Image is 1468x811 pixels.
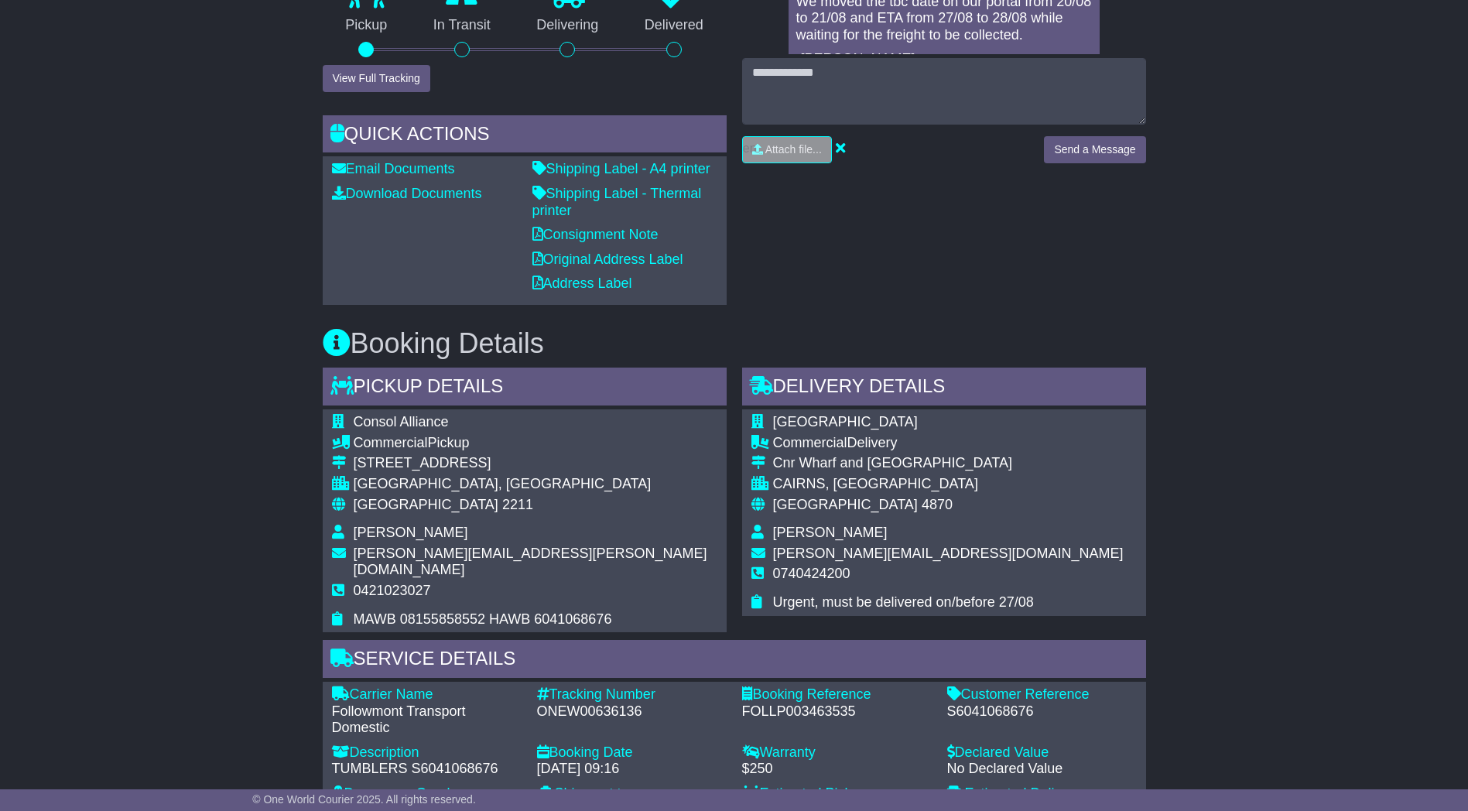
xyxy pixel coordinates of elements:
[354,546,707,578] span: [PERSON_NAME][EMAIL_ADDRESS][PERSON_NAME][DOMAIN_NAME]
[323,65,430,92] button: View Full Tracking
[947,744,1137,761] div: Declared Value
[354,611,612,627] span: MAWB 08155858552 HAWB 6041068676
[947,761,1137,778] div: No Declared Value
[773,594,1034,610] span: Urgent, must be delivered on/before 27/08
[773,476,1124,493] div: CAIRNS, [GEOGRAPHIC_DATA]
[252,793,476,806] span: © One World Courier 2025. All rights reserved.
[323,328,1146,359] h3: Booking Details
[354,525,468,540] span: [PERSON_NAME]
[332,761,522,778] div: TUMBLERS S6041068676
[796,51,1092,68] p: -[PERSON_NAME]
[537,703,727,720] div: ONEW00636136
[773,435,847,450] span: Commercial
[947,686,1137,703] div: Customer Reference
[773,525,888,540] span: [PERSON_NAME]
[532,275,632,291] a: Address Label
[537,744,727,761] div: Booking Date
[332,161,455,176] a: Email Documents
[354,455,717,472] div: [STREET_ADDRESS]
[532,252,683,267] a: Original Address Label
[947,785,1137,802] div: Estimated Delivery
[354,435,717,452] div: Pickup
[742,785,932,802] div: Estimated Pickup
[323,115,727,157] div: Quick Actions
[773,546,1124,561] span: [PERSON_NAME][EMAIL_ADDRESS][DOMAIN_NAME]
[922,497,953,512] span: 4870
[323,368,727,409] div: Pickup Details
[773,455,1124,472] div: Cnr Wharf and [GEOGRAPHIC_DATA]
[332,785,522,802] div: Dangerous Goods
[354,435,428,450] span: Commercial
[532,227,659,242] a: Consignment Note
[332,686,522,703] div: Carrier Name
[773,497,918,512] span: [GEOGRAPHIC_DATA]
[332,703,522,737] div: Followmont Transport Domestic
[332,744,522,761] div: Description
[354,497,498,512] span: [GEOGRAPHIC_DATA]
[410,17,514,34] p: In Transit
[354,414,449,429] span: Consol Alliance
[773,435,1124,452] div: Delivery
[773,414,918,429] span: [GEOGRAPHIC_DATA]
[947,703,1137,720] div: S6041068676
[354,476,717,493] div: [GEOGRAPHIC_DATA], [GEOGRAPHIC_DATA]
[742,686,932,703] div: Booking Reference
[742,368,1146,409] div: Delivery Details
[773,566,850,581] span: 0740424200
[323,17,411,34] p: Pickup
[514,17,622,34] p: Delivering
[323,640,1146,682] div: Service Details
[537,686,727,703] div: Tracking Number
[502,497,533,512] span: 2211
[1044,136,1145,163] button: Send a Message
[742,744,932,761] div: Warranty
[532,186,702,218] a: Shipping Label - Thermal printer
[354,583,431,598] span: 0421023027
[742,703,932,720] div: FOLLP003463535
[332,186,482,201] a: Download Documents
[742,761,932,778] div: $250
[537,785,727,802] div: Shipment type
[537,761,727,778] div: [DATE] 09:16
[532,161,710,176] a: Shipping Label - A4 printer
[621,17,727,34] p: Delivered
